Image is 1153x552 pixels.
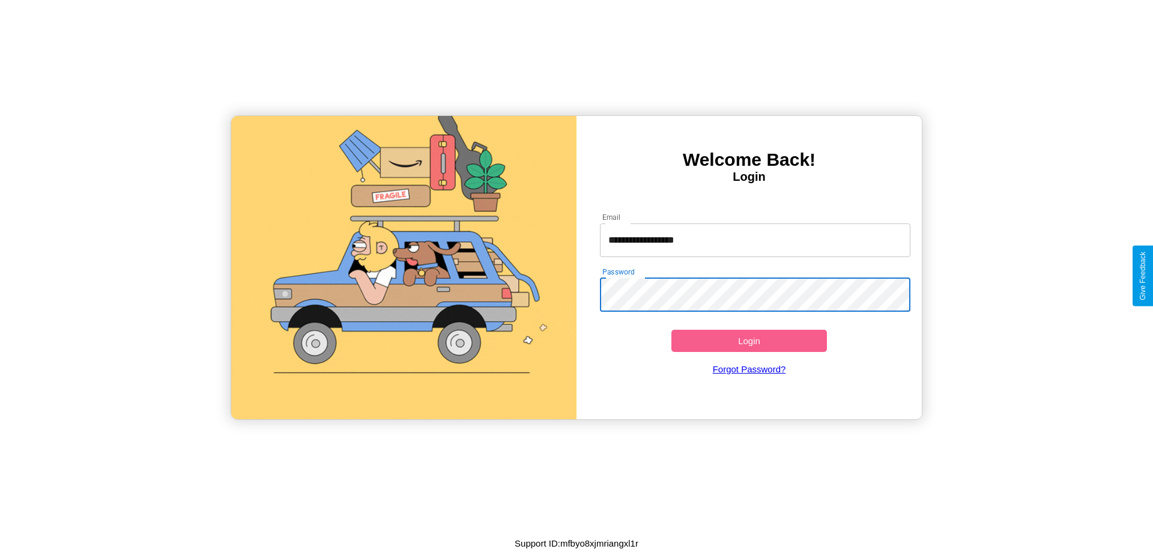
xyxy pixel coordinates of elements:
[515,535,638,551] p: Support ID: mfbyo8xjmriangxl1r
[602,212,621,222] label: Email
[671,330,827,352] button: Login
[1139,252,1147,300] div: Give Feedback
[594,352,905,386] a: Forgot Password?
[576,150,922,170] h3: Welcome Back!
[602,267,634,277] label: Password
[576,170,922,184] h4: Login
[231,116,576,419] img: gif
